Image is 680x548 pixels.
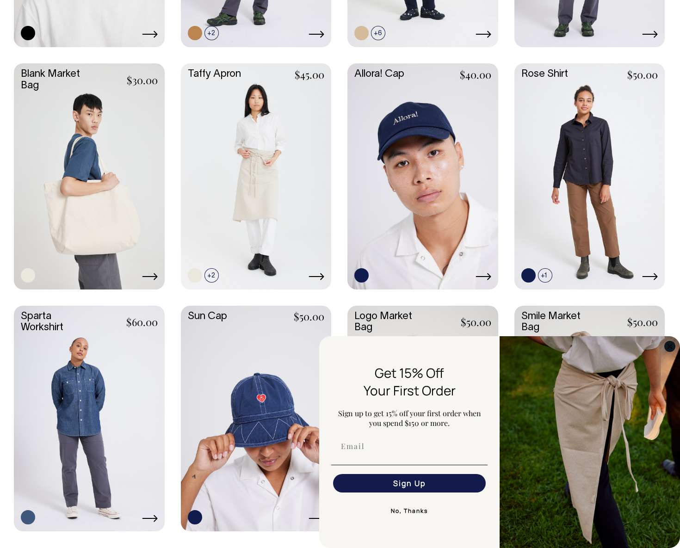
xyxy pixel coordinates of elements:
[204,26,219,40] span: +2
[364,382,456,399] span: Your First Order
[333,437,486,456] input: Email
[338,408,481,428] span: Sign up to get 15% off your first order when you spend $150 or more.
[664,341,675,352] button: Close dialog
[204,268,219,283] span: +2
[331,502,488,520] button: No, Thanks
[333,474,486,493] button: Sign Up
[319,336,680,548] div: FLYOUT Form
[375,364,444,382] span: Get 15% Off
[538,268,552,283] span: +1
[371,26,385,40] span: +6
[500,336,680,548] img: 5e34ad8f-4f05-4173-92a8-ea475ee49ac9.jpeg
